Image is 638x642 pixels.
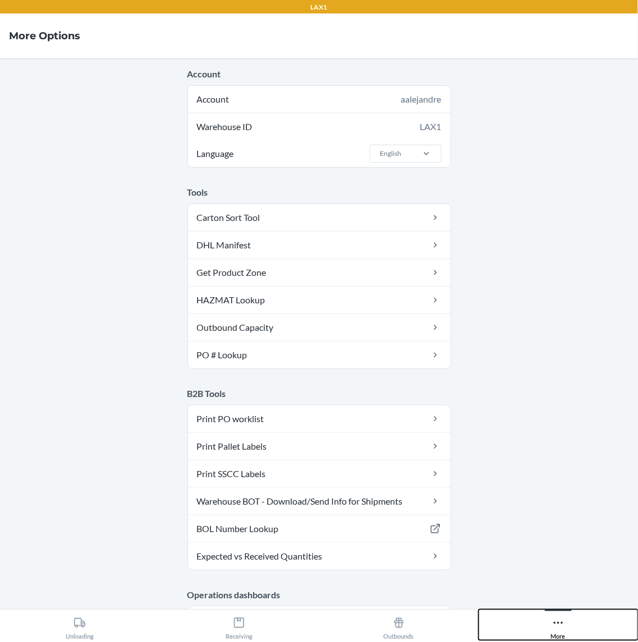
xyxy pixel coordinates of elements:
[311,2,328,12] p: LAX1
[188,433,451,460] a: Print Pallet Labels
[380,149,402,159] div: English
[188,460,451,487] a: Print SSCC Labels
[66,612,94,640] div: Unloading
[384,612,414,640] div: Outbounds
[187,387,451,400] p: B2B Tools
[188,204,451,231] a: Carton Sort Tool
[188,113,451,140] div: Warehouse ID
[188,341,451,368] a: PO # Lookup
[188,314,451,341] a: Outbound Capacity
[319,609,479,640] button: Outbounds
[226,612,253,640] div: Receiving
[188,405,451,432] a: Print PO worklist
[188,607,451,634] a: Daily Operations Dashboard
[9,29,80,43] h4: More Options
[187,186,451,199] p: Tools
[188,543,451,570] a: Expected vs Received Quantities
[188,86,451,113] div: Account
[195,140,236,167] span: Language
[420,120,442,133] div: LAX1
[159,609,319,640] button: Receiving
[187,588,451,602] p: Operations dashboards
[379,149,380,159] input: LanguageEnglish
[188,232,451,258] a: DHL Manifest
[479,609,638,640] button: More
[188,259,451,286] a: Get Product Zone
[187,67,451,81] p: Account
[188,515,451,542] a: BOL Number Lookup
[401,93,442,106] div: aalejandre
[188,287,451,313] a: HAZMAT Lookup
[188,488,451,515] a: Warehouse BOT - Download/Send Info for Shipments
[551,612,566,640] div: More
